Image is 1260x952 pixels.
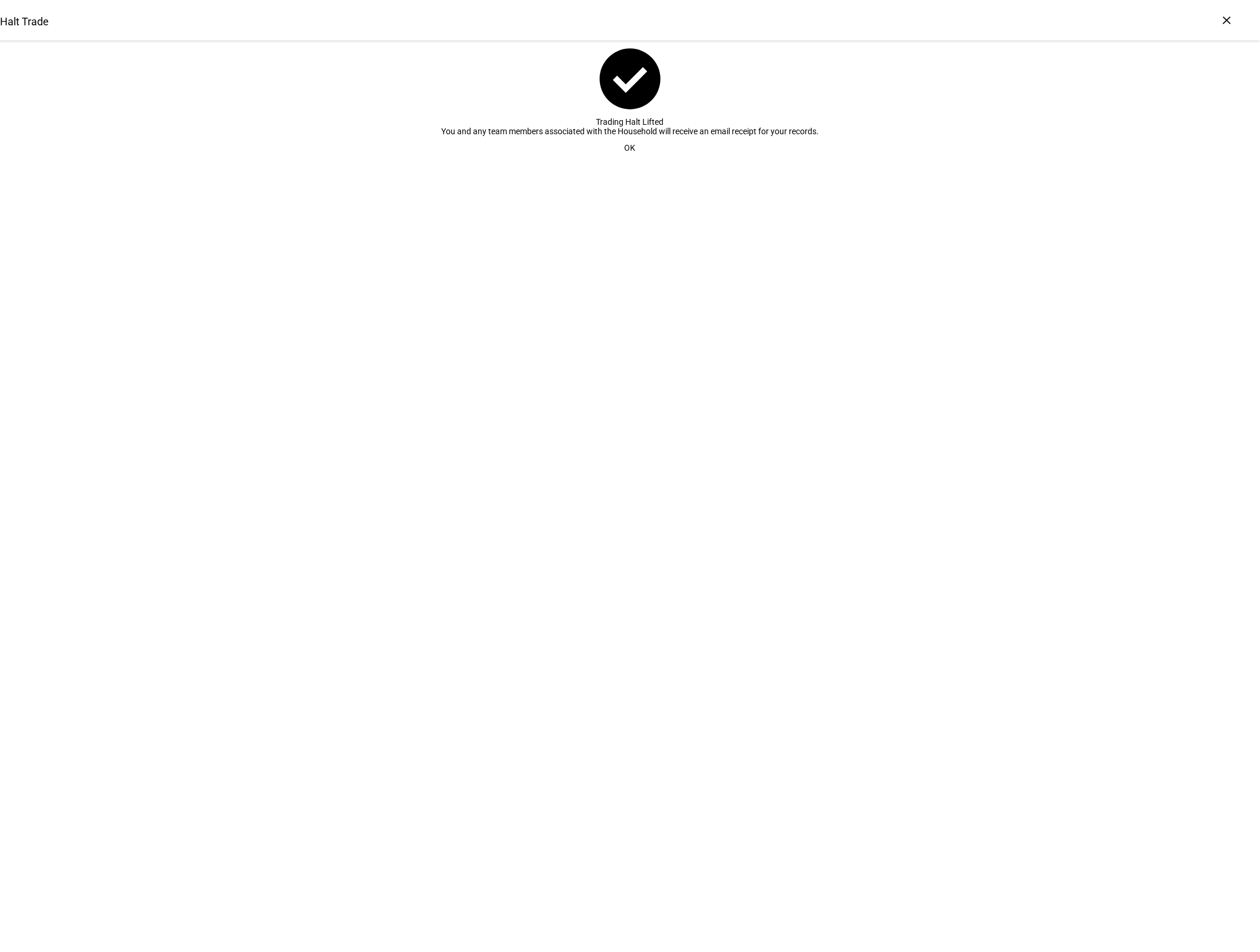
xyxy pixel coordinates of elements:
[625,136,636,160] span: OK
[441,117,819,127] div: Trading Halt Lifted
[611,136,650,160] button: OK
[594,42,666,115] mat-icon: check_circle
[441,127,819,136] div: You and any team members associated with the Household will receive an email receipt for your rec...
[1218,11,1236,29] div: ×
